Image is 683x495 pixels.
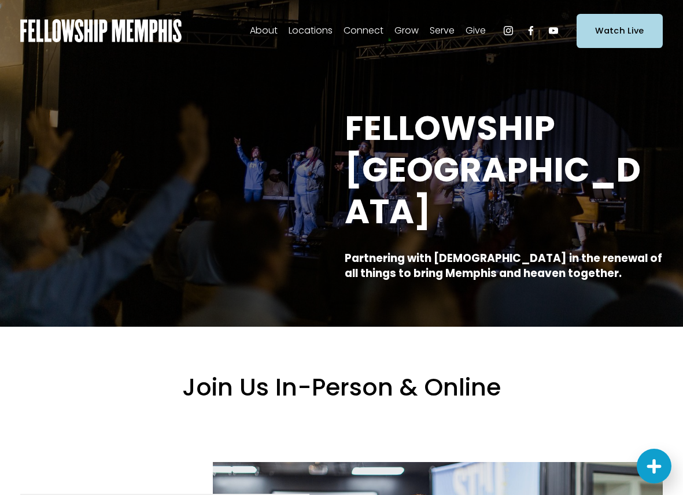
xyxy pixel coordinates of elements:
strong: FELLOWSHIP [GEOGRAPHIC_DATA] [345,105,641,235]
a: Watch Live [577,14,663,48]
a: Instagram [503,25,514,36]
h2: Join Us In-Person & Online [20,372,662,403]
a: folder dropdown [394,21,419,40]
img: Fellowship Memphis [20,19,182,42]
a: folder dropdown [289,21,333,40]
span: Serve [430,23,455,39]
a: folder dropdown [250,21,278,40]
span: About [250,23,278,39]
span: Give [466,23,486,39]
a: folder dropdown [344,21,383,40]
span: Grow [394,23,419,39]
strong: Partnering with [DEMOGRAPHIC_DATA] in the renewal of all things to bring Memphis and heaven toget... [345,250,664,281]
a: folder dropdown [466,21,486,40]
a: YouTube [548,25,559,36]
a: Facebook [525,25,537,36]
span: Connect [344,23,383,39]
a: folder dropdown [430,21,455,40]
span: Locations [289,23,333,39]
